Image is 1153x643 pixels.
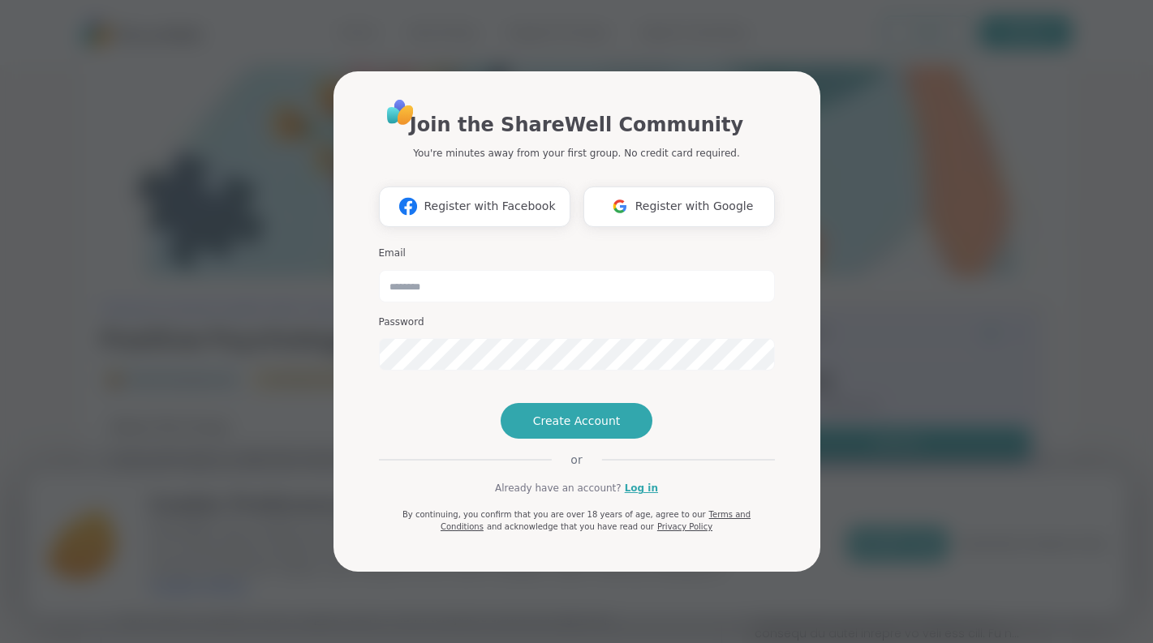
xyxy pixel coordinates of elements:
[604,191,635,221] img: ShareWell Logomark
[379,246,775,260] h3: Email
[379,315,775,329] h3: Password
[495,481,622,495] span: Already have an account?
[583,186,775,227] button: Register with Google
[487,522,654,531] span: and acknowledge that you have read our
[551,452,601,468] span: or
[379,186,570,227] button: Register with Facebook
[657,522,712,531] a: Privacy Policy
[501,403,653,439] button: Create Account
[410,110,743,139] h1: Join the ShareWell Community
[533,413,621,429] span: Create Account
[382,94,419,131] img: ShareWell Logo
[424,198,555,215] span: Register with Facebook
[635,198,754,215] span: Register with Google
[413,146,739,161] p: You're minutes away from your first group. No credit card required.
[393,191,424,221] img: ShareWell Logomark
[625,481,658,495] a: Log in
[402,510,706,519] span: By continuing, you confirm that you are over 18 years of age, agree to our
